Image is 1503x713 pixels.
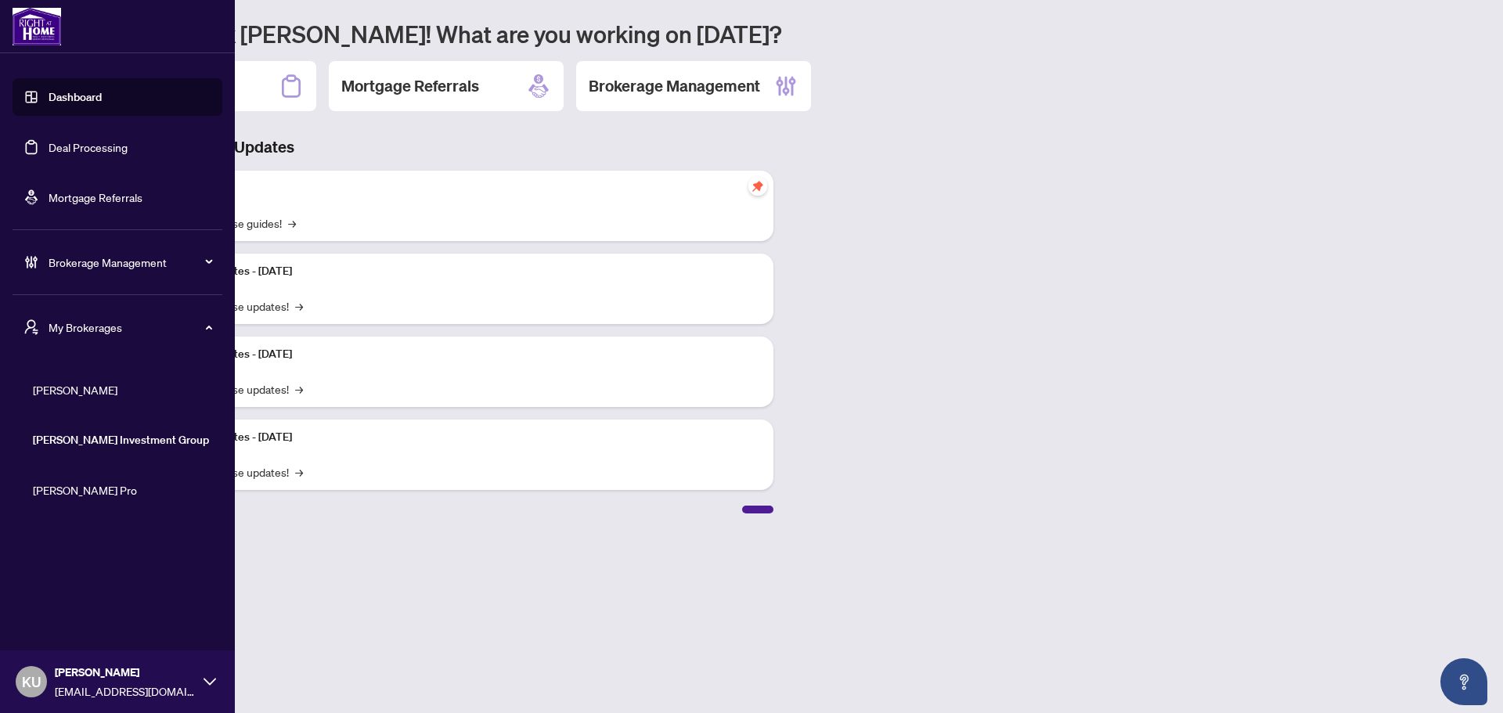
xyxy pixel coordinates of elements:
[22,671,41,693] span: KU
[589,75,760,97] h2: Brokerage Management
[164,263,761,280] p: Platform Updates - [DATE]
[341,75,479,97] h2: Mortgage Referrals
[295,297,303,315] span: →
[13,8,61,45] img: logo
[49,254,211,271] span: Brokerage Management
[1440,658,1487,705] button: Open asap
[49,90,102,104] a: Dashboard
[33,431,211,448] span: [PERSON_NAME] Investment Group
[295,463,303,481] span: →
[49,319,211,336] span: My Brokerages
[164,429,761,446] p: Platform Updates - [DATE]
[23,319,39,335] span: user-switch
[748,177,767,196] span: pushpin
[55,682,196,700] span: [EMAIL_ADDRESS][DOMAIN_NAME]
[33,381,211,398] span: [PERSON_NAME]
[49,190,142,204] a: Mortgage Referrals
[164,180,761,197] p: Self-Help
[33,481,211,499] span: [PERSON_NAME] Pro
[49,140,128,154] a: Deal Processing
[295,380,303,398] span: →
[55,664,196,681] span: [PERSON_NAME]
[164,346,761,363] p: Platform Updates - [DATE]
[81,19,1484,49] h1: Welcome back [PERSON_NAME]! What are you working on [DATE]?
[81,136,773,158] h3: Brokerage & Industry Updates
[288,214,296,232] span: →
